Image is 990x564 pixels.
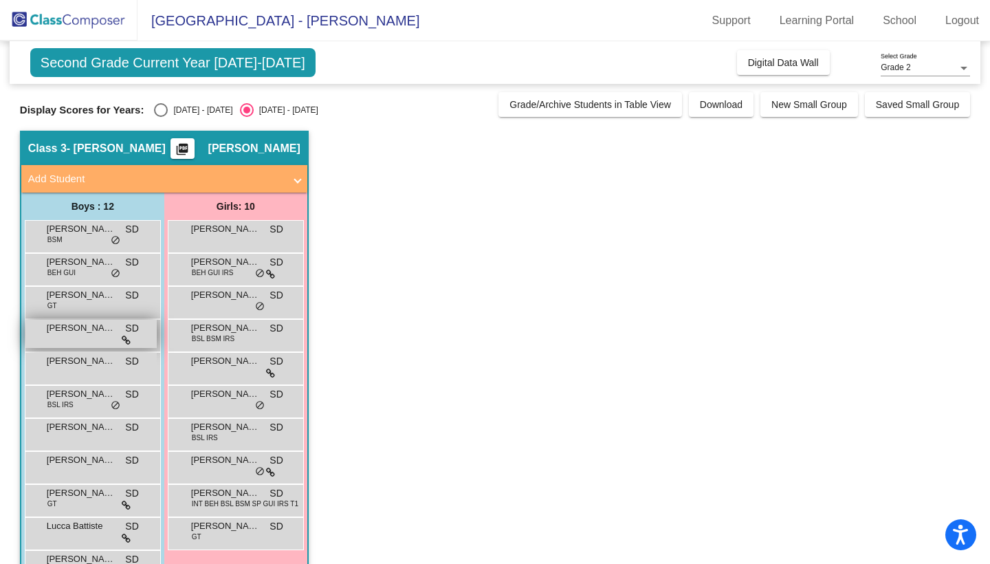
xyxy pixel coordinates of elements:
[498,92,682,117] button: Grade/Archive Students in Table View
[137,10,419,32] span: [GEOGRAPHIC_DATA] - [PERSON_NAME]
[269,519,283,534] span: SD
[254,104,318,116] div: [DATE] - [DATE]
[154,103,318,117] mat-radio-group: Select an option
[47,453,115,467] span: [PERSON_NAME]
[164,193,307,220] div: Girls: 10
[125,486,138,501] span: SD
[174,142,190,162] mat-icon: picture_as_pdf
[769,10,866,32] a: Learning Portal
[125,519,138,534] span: SD
[748,57,819,68] span: Digital Data Wall
[269,321,283,336] span: SD
[111,235,120,246] span: do_not_disturb_alt
[192,532,201,542] span: GT
[67,142,166,155] span: - [PERSON_NAME]
[872,10,927,32] a: School
[255,466,265,477] span: do_not_disturb_alt
[47,420,115,434] span: [PERSON_NAME]
[125,321,138,336] span: SD
[269,387,283,402] span: SD
[47,354,115,368] span: [PERSON_NAME]
[269,420,283,435] span: SD
[47,519,115,533] span: Lucca Battiste
[125,222,138,237] span: SD
[934,10,990,32] a: Logout
[47,235,63,245] span: BSM
[700,99,742,110] span: Download
[255,301,265,312] span: do_not_disturb_alt
[191,453,260,467] span: [PERSON_NAME]
[865,92,970,117] button: Saved Small Group
[269,288,283,303] span: SD
[269,255,283,270] span: SD
[47,268,76,278] span: BEH GUI
[47,255,115,269] span: [PERSON_NAME]
[47,400,74,410] span: BSL IRS
[125,354,138,369] span: SD
[170,138,195,159] button: Print Students Details
[192,499,298,509] span: INT BEH BSL BSM SP GUI IRS T1
[509,99,671,110] span: Grade/Archive Students in Table View
[125,453,138,468] span: SD
[47,301,57,311] span: GT
[771,99,847,110] span: New Small Group
[191,354,260,368] span: [PERSON_NAME]
[125,288,138,303] span: SD
[28,171,284,187] mat-panel-title: Add Student
[881,63,910,72] span: Grade 2
[737,50,830,75] button: Digital Data Wall
[47,499,57,509] span: GT
[30,48,316,77] span: Second Grade Current Year [DATE]-[DATE]
[255,268,265,279] span: do_not_disturb_alt
[111,268,120,279] span: do_not_disturb_alt
[269,222,283,237] span: SD
[125,255,138,270] span: SD
[21,165,307,193] mat-expansion-panel-header: Add Student
[125,387,138,402] span: SD
[47,387,115,401] span: [PERSON_NAME]
[20,104,144,116] span: Display Scores for Years:
[269,453,283,468] span: SD
[168,104,232,116] div: [DATE] - [DATE]
[47,321,115,335] span: [PERSON_NAME]
[192,433,218,443] span: BSL IRS
[21,193,164,220] div: Boys : 12
[191,486,260,500] span: [PERSON_NAME]
[760,92,858,117] button: New Small Group
[111,400,120,411] span: do_not_disturb_alt
[192,334,234,344] span: BSL BSM IRS
[208,142,300,155] span: [PERSON_NAME]
[192,268,234,278] span: BEH GUI IRS
[125,420,138,435] span: SD
[47,288,115,302] span: [PERSON_NAME]
[191,288,260,302] span: [PERSON_NAME]
[191,387,260,401] span: [PERSON_NAME]
[191,321,260,335] span: [PERSON_NAME]
[28,142,67,155] span: Class 3
[689,92,753,117] button: Download
[269,354,283,369] span: SD
[269,486,283,501] span: SD
[47,222,115,236] span: [PERSON_NAME]
[191,222,260,236] span: [PERSON_NAME]
[255,400,265,411] span: do_not_disturb_alt
[47,486,115,500] span: [PERSON_NAME]
[701,10,762,32] a: Support
[191,255,260,269] span: [PERSON_NAME]
[191,420,260,434] span: [PERSON_NAME]
[191,519,260,533] span: [PERSON_NAME]
[876,99,959,110] span: Saved Small Group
